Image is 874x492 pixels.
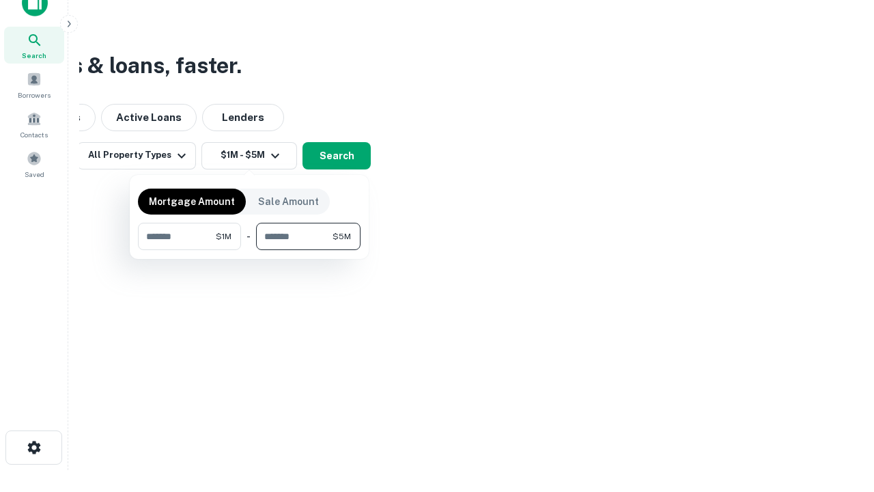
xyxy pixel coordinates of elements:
[806,383,874,448] iframe: Chat Widget
[216,230,231,243] span: $1M
[333,230,351,243] span: $5M
[246,223,251,250] div: -
[258,194,319,209] p: Sale Amount
[149,194,235,209] p: Mortgage Amount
